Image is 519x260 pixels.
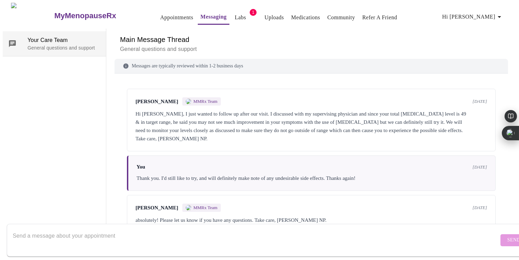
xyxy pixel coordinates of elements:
[235,13,246,22] a: Labs
[160,13,193,22] a: Appointments
[362,13,397,22] a: Refer a Friend
[291,13,320,22] a: Medications
[120,45,502,53] p: General questions and support
[325,11,358,24] button: Community
[115,59,508,74] div: Messages are typically reviewed within 1-2 business days
[136,216,487,224] div: absolutely! Please let us know if you have any questions. Take care, [PERSON_NAME] NP.
[28,44,100,51] p: General questions and support
[289,11,323,24] button: Medications
[201,12,227,22] a: Messaging
[120,34,502,45] h6: Main Message Thread
[442,12,504,22] span: Hi [PERSON_NAME]
[158,11,196,24] button: Appointments
[193,99,217,104] span: MMRx Team
[440,10,506,24] button: Hi [PERSON_NAME]
[473,205,487,210] span: [DATE]
[137,164,145,170] span: You
[186,99,191,104] img: MMRX
[186,205,191,210] img: MMRX
[262,11,287,24] button: Uploads
[473,164,487,170] span: [DATE]
[53,4,143,28] a: MyMenopauseRx
[473,99,487,104] span: [DATE]
[136,99,178,105] span: [PERSON_NAME]
[137,174,487,182] div: Thank you. I'd still like to try, and will definitely make note of any undesirable side effects. ...
[28,36,100,44] span: Your Care Team
[250,9,257,16] span: 1
[359,11,400,24] button: Refer a Friend
[136,110,487,143] div: Hi [PERSON_NAME], I just wanted to follow up after our visit. I discussed with my supervising phy...
[327,13,355,22] a: Community
[136,205,178,211] span: [PERSON_NAME]
[11,3,53,29] img: MyMenopauseRx Logo
[54,11,116,20] h3: MyMenopauseRx
[264,13,284,22] a: Uploads
[193,205,217,210] span: MMRx Team
[229,11,251,24] button: Labs
[198,10,229,25] button: Messaging
[3,31,106,56] div: Your Care TeamGeneral questions and support
[13,229,499,251] textarea: Send a message about your appointment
